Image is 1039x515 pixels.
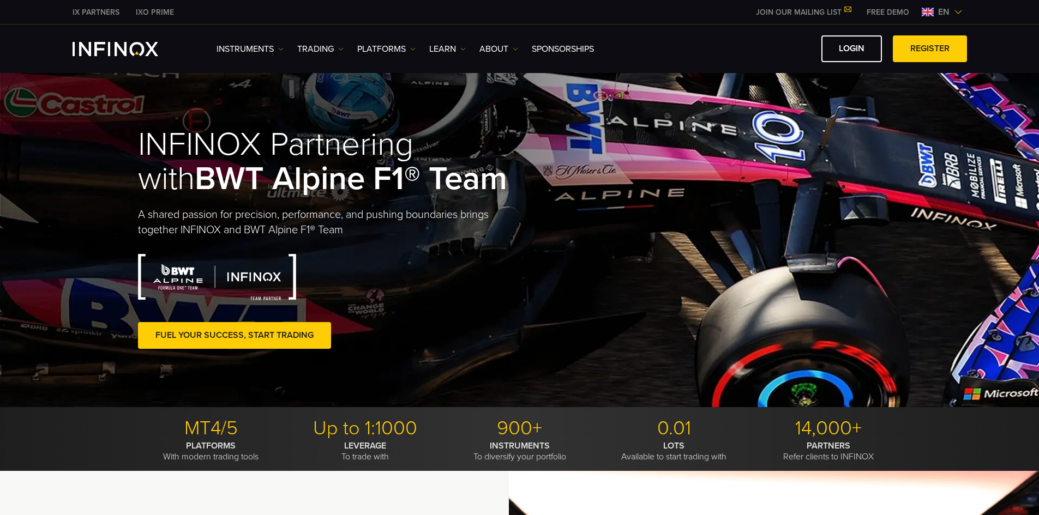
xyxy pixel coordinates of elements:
[138,322,331,349] a: FUEL YOUR SUCCESS, START TRADING
[357,43,416,56] a: PLATFORMS
[821,35,882,62] a: LOGIN
[195,159,507,198] strong: BWT Alpine F1® Team
[893,35,967,62] a: REGISTER
[217,43,284,56] a: Instruments
[138,207,520,238] p: A shared passion for precision, performance, and pushing boundaries brings together INFINOX and B...
[138,128,520,196] h1: INFINOX Partnering with
[128,7,182,18] a: INFINOX
[479,43,518,56] a: ABOUT
[73,42,184,56] a: INFINOX Logo
[748,8,858,17] a: JOIN OUR MAILING LIST
[532,43,594,56] a: SPONSORSHIPS
[858,7,917,18] a: INFINOX MENU
[64,7,128,18] a: INFINOX
[429,43,466,56] a: Learn
[934,5,954,19] span: en
[297,43,344,56] a: TRADING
